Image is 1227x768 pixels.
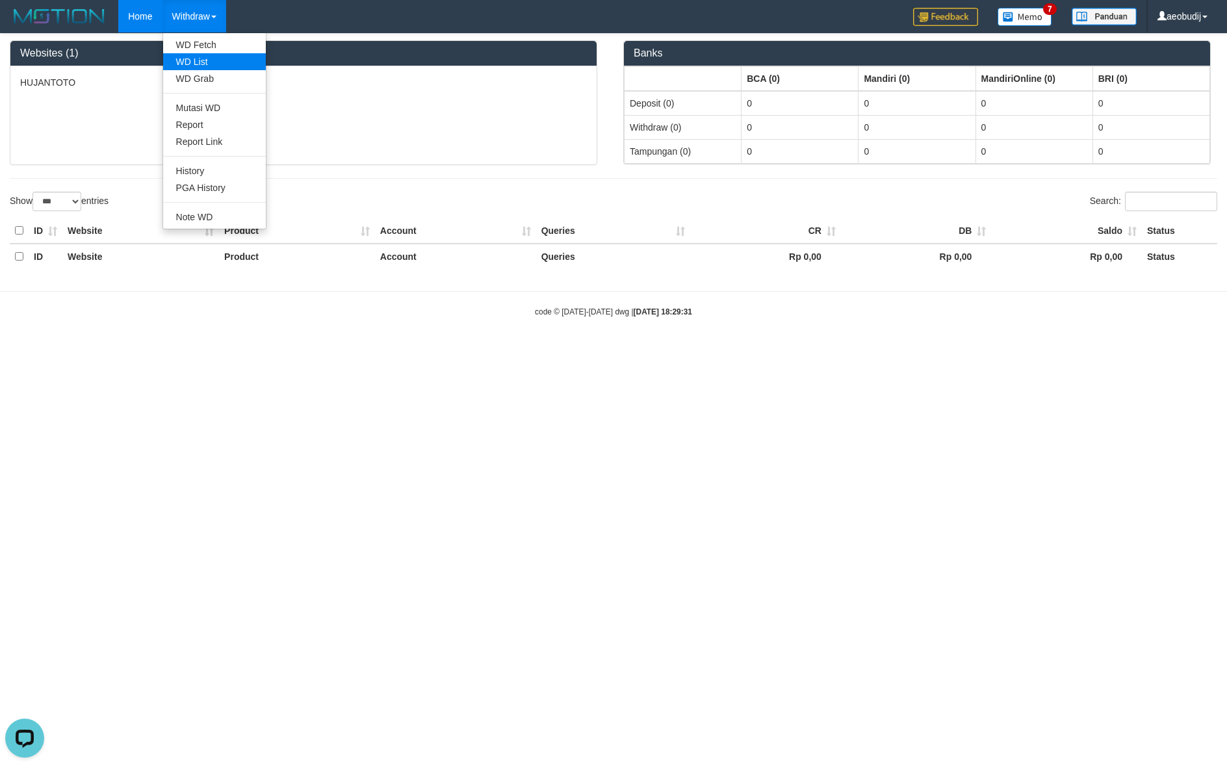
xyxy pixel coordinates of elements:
[163,70,266,87] a: WD Grab
[625,66,742,91] th: Group: activate to sort column ascending
[536,244,691,269] th: Queries
[375,244,536,269] th: Account
[1142,218,1217,244] th: Status
[5,5,44,44] button: Open LiveChat chat widget
[1090,192,1217,211] label: Search:
[742,91,859,116] td: 0
[10,6,109,26] img: MOTION_logo.png
[859,139,975,163] td: 0
[163,209,266,225] a: Note WD
[991,244,1142,269] th: Rp 0,00
[841,244,992,269] th: Rp 0,00
[163,99,266,116] a: Mutasi WD
[859,66,975,91] th: Group: activate to sort column ascending
[1092,66,1209,91] th: Group: activate to sort column ascending
[1142,244,1217,269] th: Status
[1072,8,1137,25] img: panduan.png
[32,192,81,211] select: Showentries
[1092,139,1209,163] td: 0
[163,162,266,179] a: History
[841,218,992,244] th: DB
[634,47,1200,59] h3: Banks
[10,192,109,211] label: Show entries
[690,244,841,269] th: Rp 0,00
[20,76,587,89] p: HUJANTOTO
[20,47,587,59] h3: Websites (1)
[1043,3,1057,15] span: 7
[859,91,975,116] td: 0
[975,66,1092,91] th: Group: activate to sort column ascending
[625,115,742,139] td: Withdraw (0)
[625,91,742,116] td: Deposit (0)
[219,244,375,269] th: Product
[163,116,266,133] a: Report
[690,218,841,244] th: CR
[163,53,266,70] a: WD List
[625,139,742,163] td: Tampungan (0)
[1092,115,1209,139] td: 0
[742,115,859,139] td: 0
[991,218,1142,244] th: Saldo
[975,139,1092,163] td: 0
[163,36,266,53] a: WD Fetch
[742,66,859,91] th: Group: activate to sort column ascending
[634,307,692,316] strong: [DATE] 18:29:31
[1092,91,1209,116] td: 0
[859,115,975,139] td: 0
[975,91,1092,116] td: 0
[219,218,375,244] th: Product
[163,179,266,196] a: PGA History
[913,8,978,26] img: Feedback.jpg
[62,218,219,244] th: Website
[1125,192,1217,211] input: Search:
[998,8,1052,26] img: Button%20Memo.svg
[375,218,536,244] th: Account
[975,115,1092,139] td: 0
[62,244,219,269] th: Website
[536,218,691,244] th: Queries
[742,139,859,163] td: 0
[29,218,62,244] th: ID
[535,307,692,316] small: code © [DATE]-[DATE] dwg |
[163,133,266,150] a: Report Link
[29,244,62,269] th: ID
